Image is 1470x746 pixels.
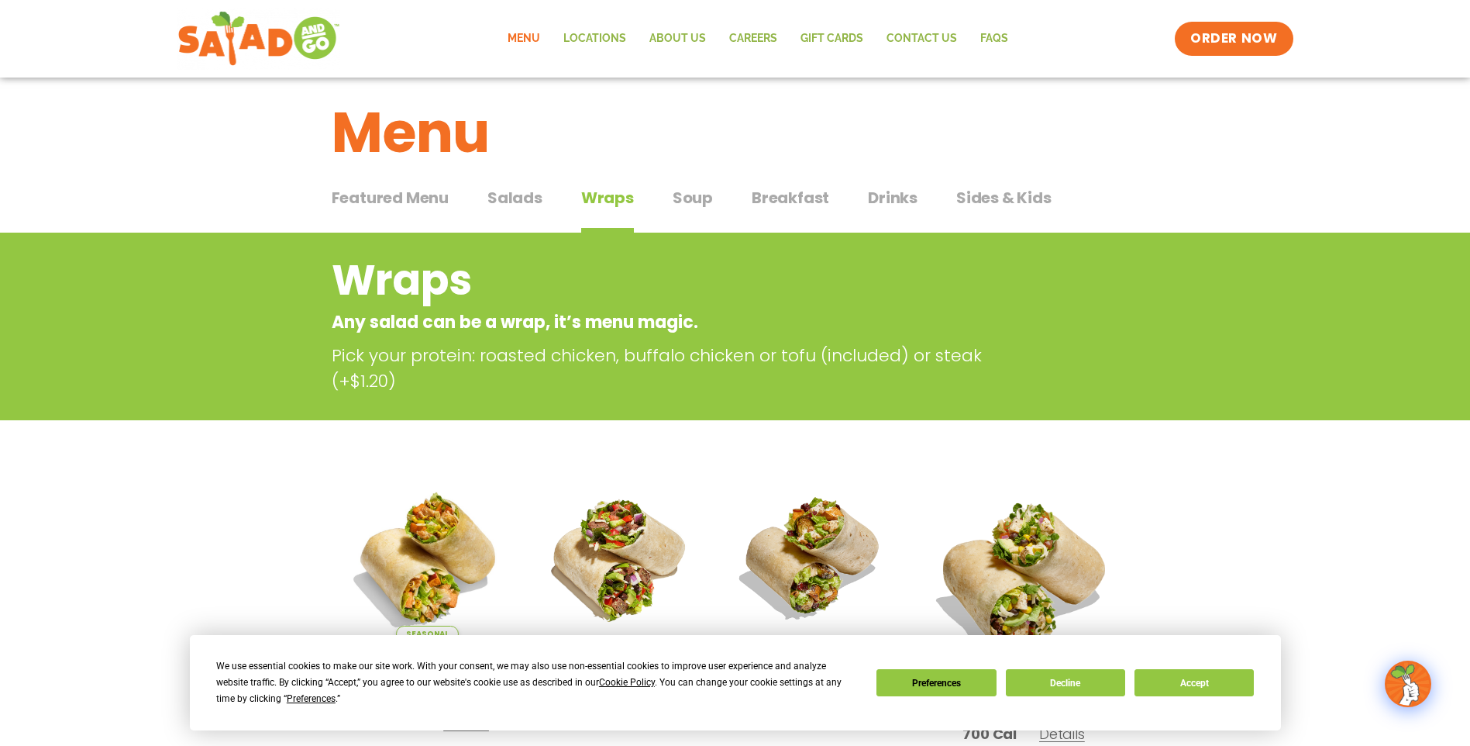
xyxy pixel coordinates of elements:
h2: Wraps [332,249,1014,312]
h1: Menu [332,91,1139,174]
button: Preferences [876,669,996,696]
p: Any salad can be a wrap, it’s menu magic. [332,309,1014,335]
p: Pick your protein: roasted chicken, buffalo chicken or tofu (included) or steak (+$1.20) [332,343,1021,394]
button: Decline [1006,669,1125,696]
a: Contact Us [875,21,969,57]
img: Product photo for BBQ Ranch Wrap [921,473,1127,680]
a: Locations [552,21,638,57]
a: Careers [718,21,789,57]
div: Cookie Consent Prompt [190,635,1281,730]
img: Product photo for Southwest Harvest Wrap [343,473,512,642]
span: Soup [673,186,713,209]
span: Cookie Policy [599,677,655,688]
a: About Us [638,21,718,57]
span: 700 Cal [962,724,1017,744]
span: Details [1039,724,1085,744]
a: GIFT CARDS [789,21,875,57]
span: ORDER NOW [1190,29,1277,48]
span: Drinks [868,186,917,209]
img: new-SAG-logo-768×292 [177,8,341,70]
nav: Menu [496,21,1020,57]
span: Salads [487,186,542,209]
div: We use essential cookies to make our site work. With your consent, we may also use non-essential ... [216,658,858,707]
span: Wraps [581,186,634,209]
span: Breakfast [752,186,829,209]
span: Featured Menu [332,186,449,209]
a: FAQs [969,21,1020,57]
a: Menu [496,21,552,57]
img: Product photo for Fajita Wrap [535,473,704,642]
span: Seasonal [396,626,459,642]
span: Preferences [287,693,336,704]
a: ORDER NOW [1175,22,1293,56]
button: Accept [1134,669,1254,696]
img: Product photo for Roasted Autumn Wrap [728,473,897,642]
div: Tabbed content [332,181,1139,233]
img: wpChatIcon [1386,662,1430,706]
span: Sides & Kids [956,186,1052,209]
